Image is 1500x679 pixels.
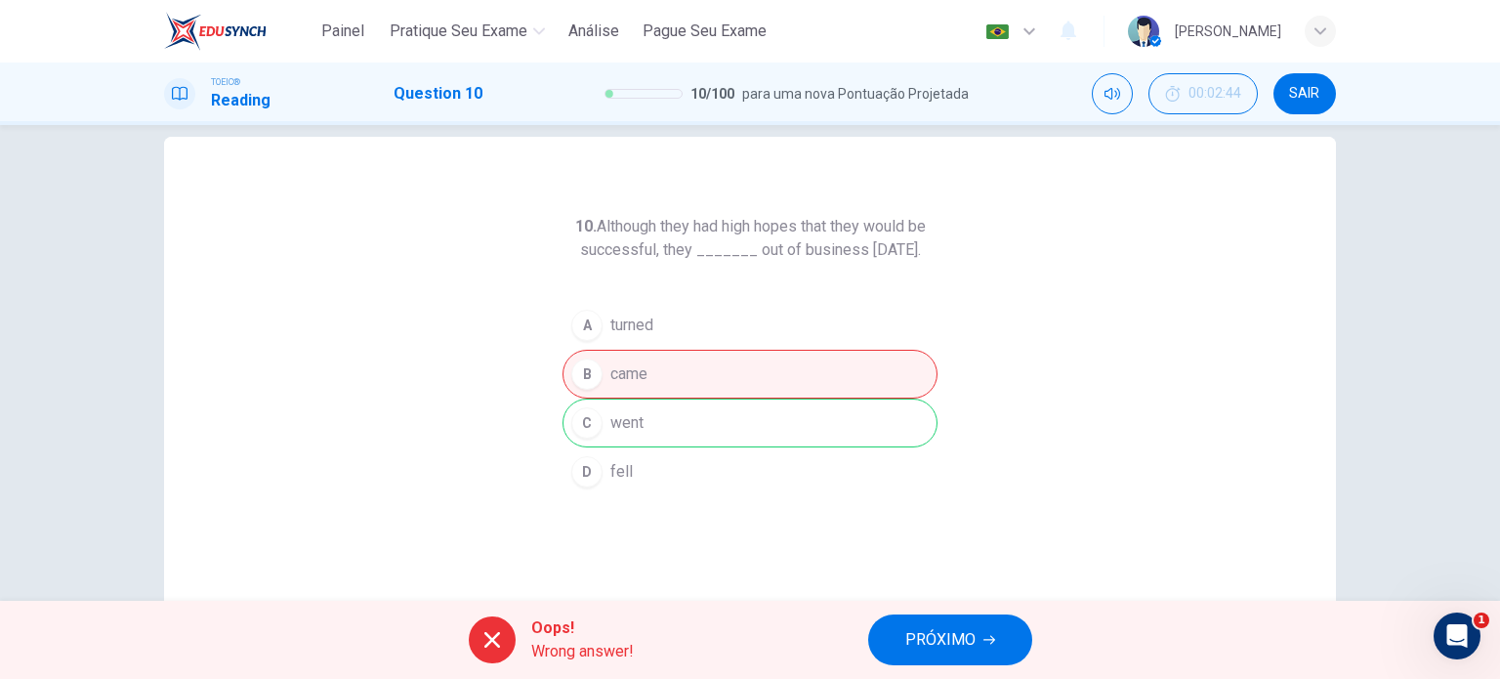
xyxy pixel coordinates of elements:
span: PRÓXIMO [905,626,976,654]
strong: 10. [575,217,597,235]
h1: Question 10 [394,82,482,106]
div: Esconder [1148,73,1258,114]
span: 1 [1474,613,1489,628]
h1: Reading [211,89,271,112]
img: EduSynch logo [164,12,267,51]
span: Painel [321,20,364,43]
img: Profile picture [1128,16,1159,47]
span: Wrong answer! [531,640,634,663]
button: Pratique seu exame [382,14,553,49]
img: pt [985,24,1010,39]
span: para uma nova Pontuação Projetada [742,82,969,106]
span: SAIR [1289,86,1319,102]
span: 00:02:44 [1188,86,1241,102]
div: Silenciar [1092,73,1133,114]
a: EduSynch logo [164,12,312,51]
span: Pratique seu exame [390,20,527,43]
button: PRÓXIMO [868,615,1032,665]
button: Painel [312,14,374,49]
span: Análise [568,20,619,43]
div: [PERSON_NAME] [1175,20,1281,43]
iframe: Intercom live chat [1434,613,1480,659]
button: Análise [561,14,627,49]
button: Pague Seu Exame [635,14,774,49]
button: 00:02:44 [1148,73,1258,114]
h6: Although they had high hopes that they would be successful, they _______ out of business [DATE]. [562,215,937,262]
span: TOEIC® [211,75,240,89]
span: 10 / 100 [690,82,734,106]
button: SAIR [1273,73,1336,114]
span: Pague Seu Exame [643,20,767,43]
span: Oops! [531,616,634,640]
